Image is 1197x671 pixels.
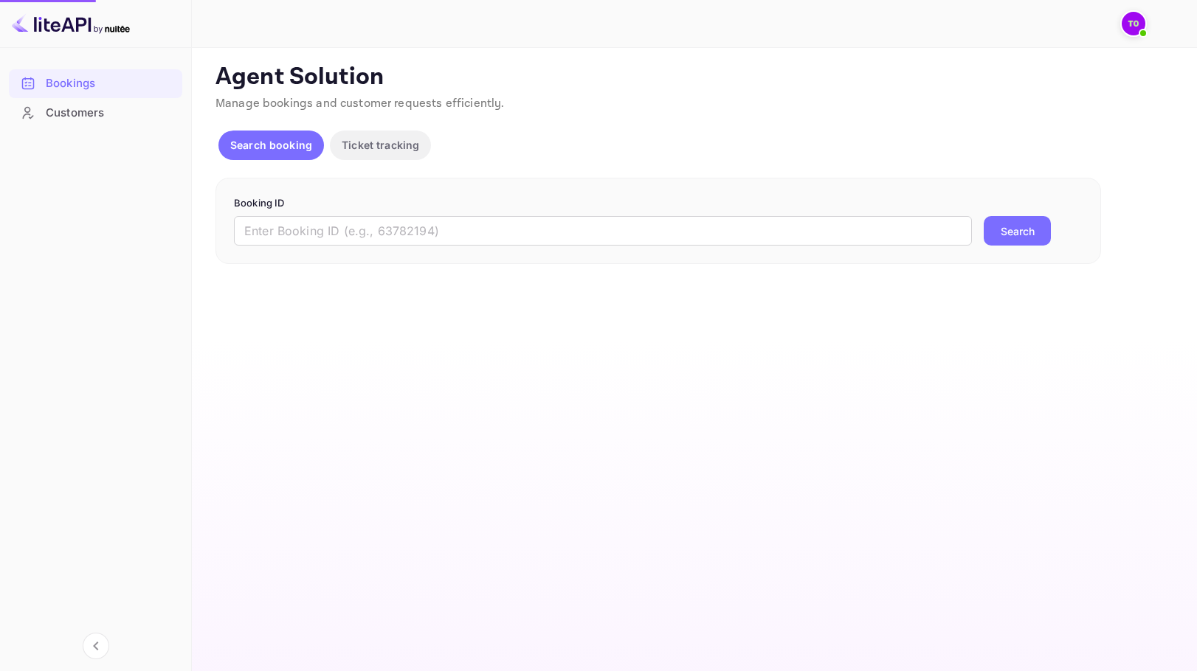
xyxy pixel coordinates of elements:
[215,96,505,111] span: Manage bookings and customer requests efficiently.
[342,137,419,153] p: Ticket tracking
[234,196,1083,211] p: Booking ID
[9,69,182,97] a: Bookings
[234,216,972,246] input: Enter Booking ID (e.g., 63782194)
[215,63,1170,92] p: Agent Solution
[12,12,130,35] img: LiteAPI logo
[46,75,175,92] div: Bookings
[46,105,175,122] div: Customers
[1122,12,1145,35] img: Traveloka3PS 02
[9,69,182,98] div: Bookings
[230,137,312,153] p: Search booking
[984,216,1051,246] button: Search
[83,633,109,659] button: Collapse navigation
[9,99,182,128] div: Customers
[9,99,182,126] a: Customers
